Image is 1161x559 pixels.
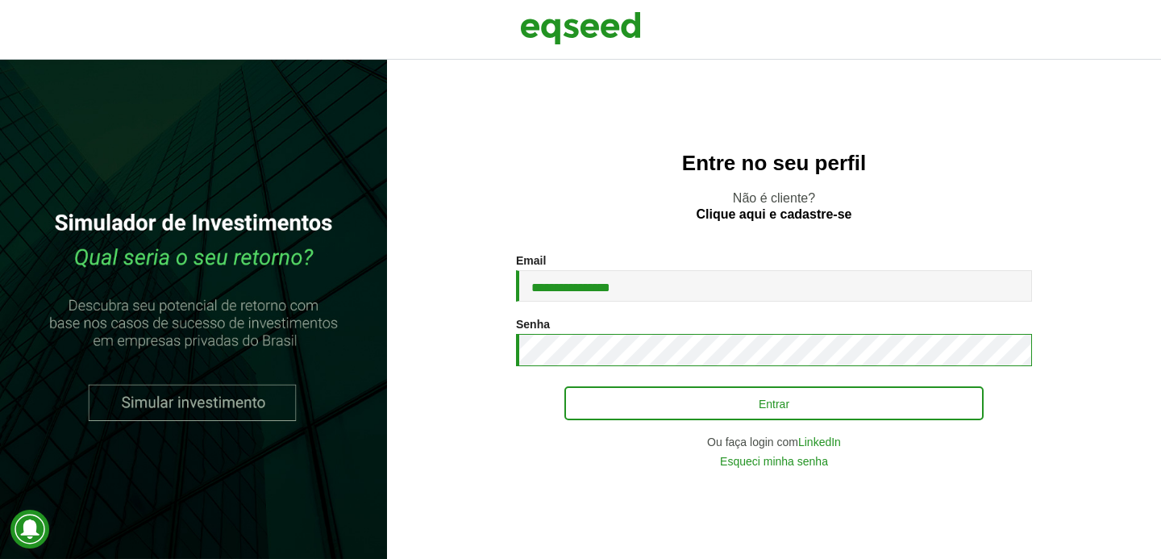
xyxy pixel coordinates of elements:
img: EqSeed Logo [520,8,641,48]
button: Entrar [564,386,984,420]
a: LinkedIn [798,436,841,448]
a: Esqueci minha senha [720,456,828,467]
a: Clique aqui e cadastre-se [697,208,852,221]
label: Senha [516,319,550,330]
label: Email [516,255,546,266]
div: Ou faça login com [516,436,1032,448]
p: Não é cliente? [419,190,1129,221]
h2: Entre no seu perfil [419,152,1129,175]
